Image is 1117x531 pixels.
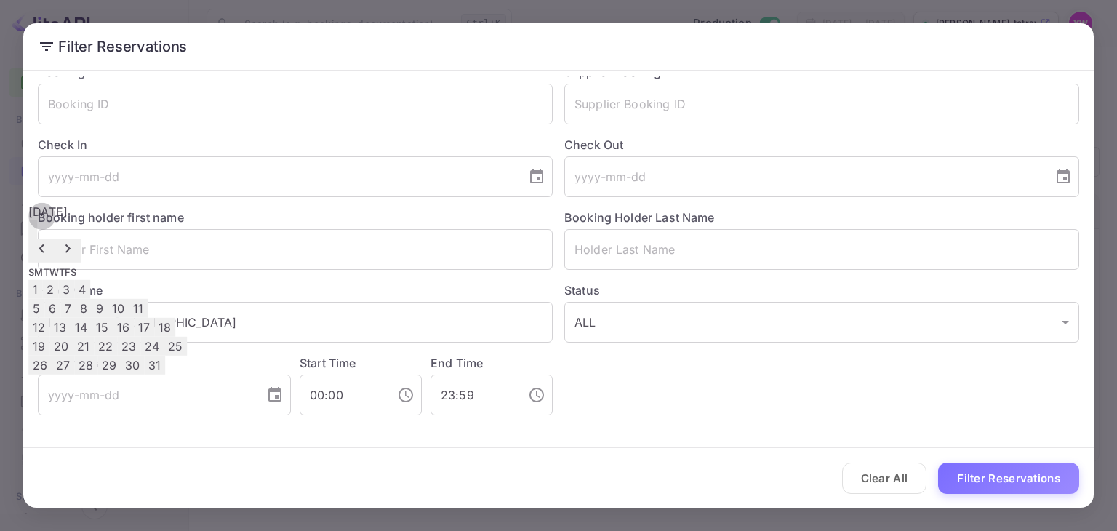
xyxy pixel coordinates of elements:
[23,23,1094,70] h2: Filter Reservations
[121,356,144,375] button: 30
[564,210,715,225] label: Booking Holder Last Name
[522,162,551,191] button: Choose date
[28,220,37,239] button: calendar view is open, switch to year view
[108,299,129,318] button: 10
[564,84,1079,124] input: Supplier Booking ID
[49,337,73,356] button: 20
[28,239,55,263] button: Previous month
[938,463,1079,494] button: Filter Reservations
[49,318,71,337] button: 13
[391,380,420,410] button: Choose time, selected time is 12:00 AM
[71,318,92,337] button: 14
[34,266,43,278] span: Monday
[38,375,255,415] input: yyyy-mm-dd
[164,337,187,356] button: 25
[71,266,76,278] span: Saturday
[1049,162,1078,191] button: Choose date
[28,318,49,337] button: 12
[97,356,121,375] button: 29
[300,375,385,415] input: hh:mm
[144,356,165,375] button: 31
[28,203,187,220] div: [DATE]
[65,266,71,278] span: Friday
[59,266,65,278] span: Thursday
[42,280,58,299] button: 2
[431,356,483,370] label: End Time
[522,380,551,410] button: Choose time, selected time is 11:59 PM
[74,280,90,299] button: 4
[28,356,52,375] button: 26
[38,302,553,343] input: Hotel Name
[564,229,1079,270] input: Holder Last Name
[74,356,97,375] button: 28
[52,356,74,375] button: 27
[92,318,113,337] button: 15
[49,266,59,278] span: Wednesday
[28,299,44,318] button: 5
[431,375,516,415] input: hh:mm
[117,337,140,356] button: 23
[564,282,1079,299] label: Status
[38,136,553,153] label: Check In
[140,337,164,356] button: 24
[58,280,74,299] button: 3
[28,337,49,356] button: 19
[38,229,553,270] input: Holder First Name
[300,356,356,370] label: Start Time
[28,266,34,278] span: Sunday
[260,380,289,410] button: Choose date
[73,337,94,356] button: 21
[44,299,60,318] button: 6
[113,318,134,337] button: 16
[55,239,81,263] button: Next month
[38,84,553,124] input: Booking ID
[60,299,76,318] button: 7
[38,156,516,197] input: yyyy-mm-dd
[76,299,92,318] button: 8
[129,299,148,318] button: 11
[154,318,175,337] button: 18
[842,463,927,494] button: Clear All
[94,337,117,356] button: 22
[564,302,1079,343] div: ALL
[92,299,108,318] button: 9
[28,280,42,299] button: 1
[44,266,49,278] span: Tuesday
[564,136,1079,153] label: Check Out
[564,156,1043,197] input: yyyy-mm-dd
[134,318,154,337] button: 17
